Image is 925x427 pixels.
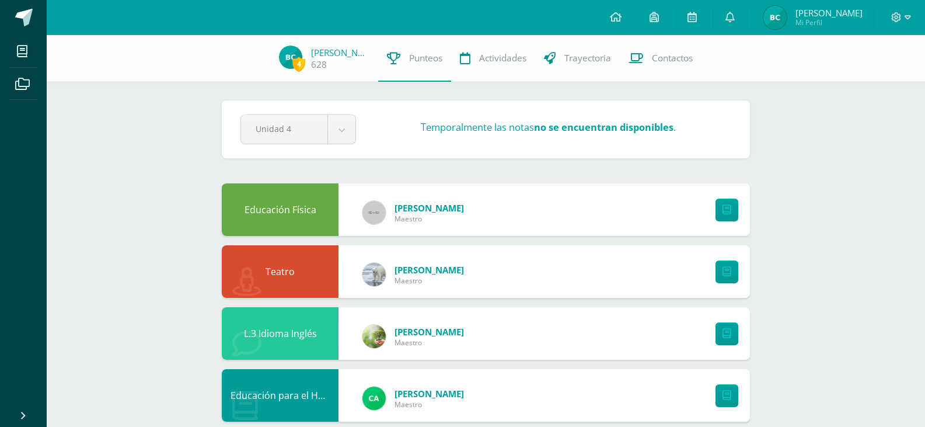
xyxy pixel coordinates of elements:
[222,369,338,422] div: Educación para el Hogar
[564,52,611,64] span: Trayectoria
[763,6,787,29] img: 93bc4c38f69af55cfac97482aff6c673.png
[241,115,355,144] a: Unidad 4
[652,52,693,64] span: Contactos
[222,307,338,360] div: L.3 Idioma Inglés
[256,115,313,143] span: Unidad 4
[451,35,535,82] a: Actividades
[362,325,386,348] img: a5ec97171129a96b385d3d847ecf055b.png
[292,57,305,71] span: 4
[222,245,338,298] div: Teatro
[395,388,464,400] span: [PERSON_NAME]
[222,183,338,236] div: Educación Física
[395,326,464,338] span: [PERSON_NAME]
[362,387,386,410] img: b94154432af3d5d10cd17dd5d91a69d3.png
[395,400,464,409] span: Maestro
[795,7,863,19] span: [PERSON_NAME]
[795,18,863,27] span: Mi Perfil
[620,35,701,82] a: Contactos
[421,121,676,134] h3: Temporalmente las notas .
[378,35,451,82] a: Punteos
[479,52,526,64] span: Actividades
[395,338,464,348] span: Maestro
[395,202,464,214] span: [PERSON_NAME]
[311,58,327,71] a: 628
[409,52,442,64] span: Punteos
[362,263,386,286] img: bb12ee73cbcbadab578609fc3959b0d5.png
[395,264,464,276] span: [PERSON_NAME]
[395,214,464,224] span: Maestro
[311,47,369,58] a: [PERSON_NAME]
[395,276,464,286] span: Maestro
[362,201,386,224] img: 60x60
[534,121,673,134] strong: no se encuentran disponibles
[279,46,302,69] img: 93bc4c38f69af55cfac97482aff6c673.png
[535,35,620,82] a: Trayectoria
